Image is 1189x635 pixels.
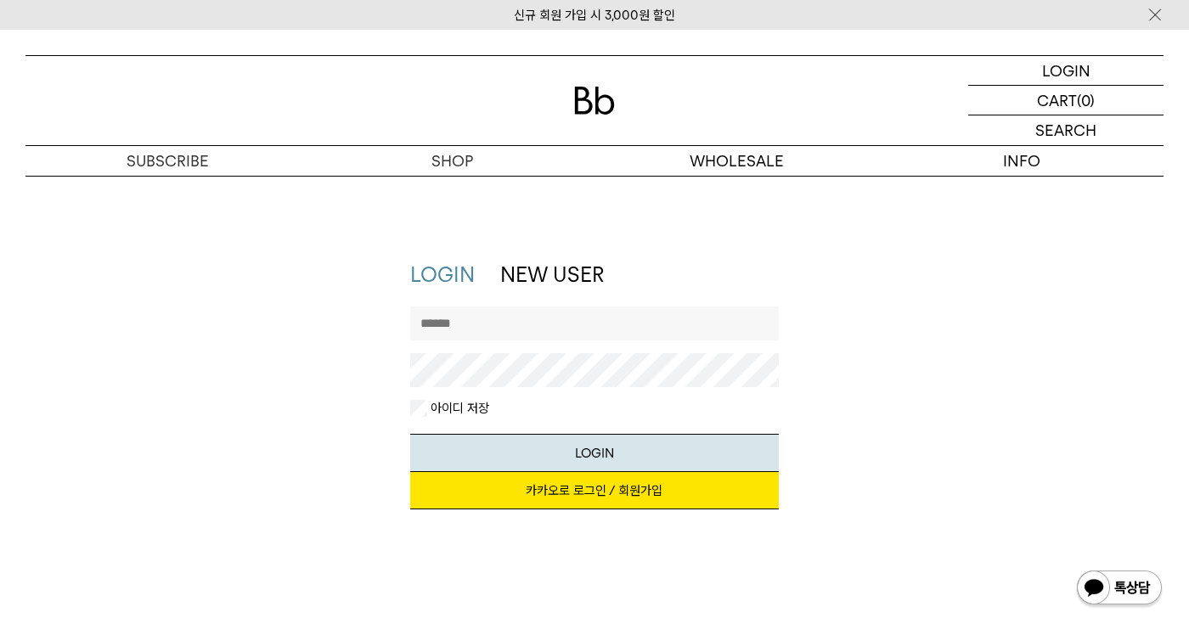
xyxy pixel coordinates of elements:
[410,434,778,472] button: LOGIN
[500,262,604,287] a: NEW USER
[25,146,310,176] a: SUBSCRIBE
[968,56,1164,86] a: LOGIN
[1037,86,1077,115] p: CART
[1075,569,1164,610] img: 카카오톡 채널 1:1 채팅 버튼
[514,8,675,23] a: 신규 회원 가입 시 3,000원 할인
[1077,86,1095,115] p: (0)
[410,472,778,509] a: 카카오로 로그인 / 회원가입
[594,146,879,176] p: WHOLESALE
[410,262,475,287] a: LOGIN
[427,400,489,417] label: 아이디 저장
[310,146,594,176] a: SHOP
[1035,115,1096,145] p: SEARCH
[574,87,615,115] img: 로고
[1042,56,1090,85] p: LOGIN
[968,86,1164,115] a: CART (0)
[879,146,1164,176] p: INFO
